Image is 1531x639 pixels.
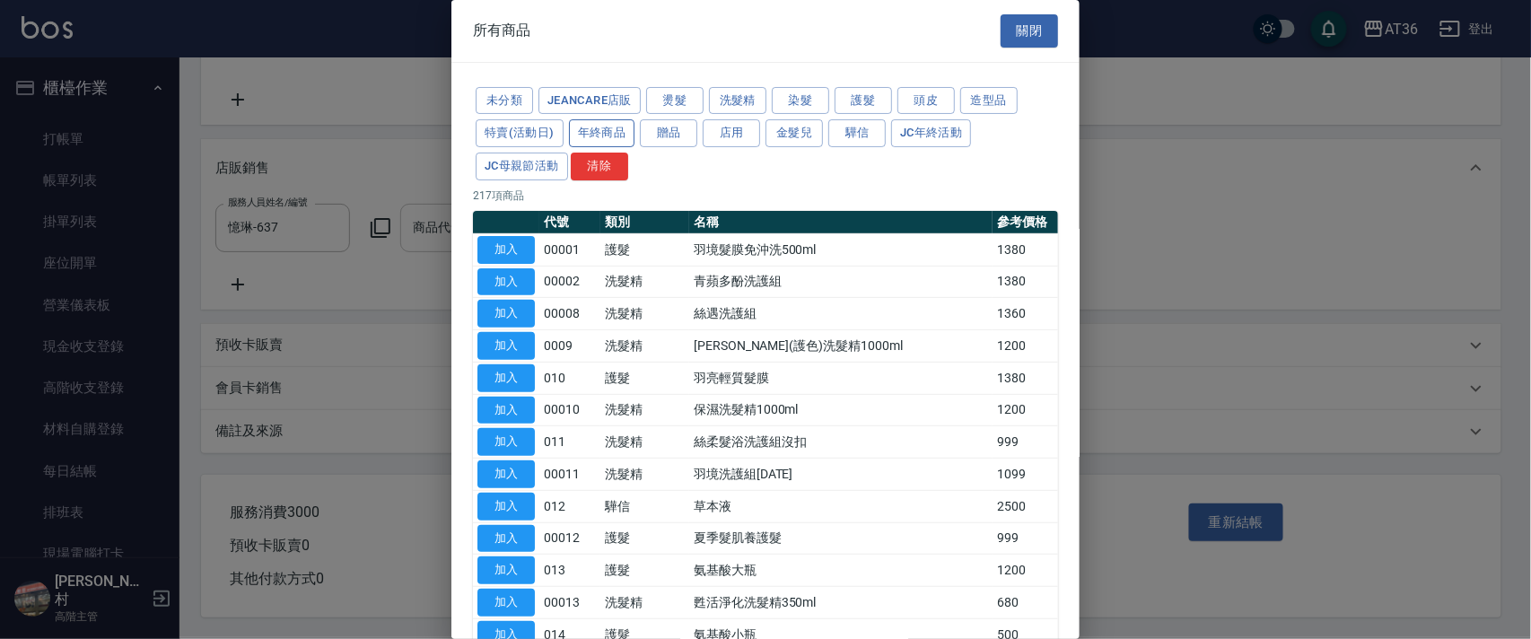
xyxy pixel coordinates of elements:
[476,119,564,147] button: 特賣(活動日)
[539,298,600,330] td: 00008
[600,233,689,266] td: 護髮
[600,459,689,491] td: 洗髮精
[477,236,535,264] button: 加入
[689,394,993,426] td: 保濕洗髮精1000ml
[689,330,993,363] td: [PERSON_NAME](護色)洗髮精1000ml
[646,87,704,115] button: 燙髮
[993,459,1058,491] td: 1099
[689,555,993,587] td: 氨基酸大瓶
[600,587,689,619] td: 洗髮精
[477,364,535,392] button: 加入
[689,233,993,266] td: 羽境髮膜免沖洗500ml
[539,522,600,555] td: 00012
[828,119,886,147] button: 驊信
[476,87,533,115] button: 未分類
[600,266,689,298] td: 洗髮精
[689,490,993,522] td: 草本液
[689,298,993,330] td: 絲遇洗護組
[993,555,1058,587] td: 1200
[689,266,993,298] td: 青蘋多酚洗護組
[539,555,600,587] td: 013
[600,426,689,459] td: 洗髮精
[772,87,829,115] button: 染髮
[477,525,535,553] button: 加入
[569,119,635,147] button: 年終商品
[993,394,1058,426] td: 1200
[571,153,628,180] button: 清除
[539,490,600,522] td: 012
[835,87,892,115] button: 護髮
[600,298,689,330] td: 洗髮精
[600,394,689,426] td: 洗髮精
[1001,14,1058,48] button: 關閉
[477,556,535,584] button: 加入
[993,426,1058,459] td: 999
[600,522,689,555] td: 護髮
[473,188,1058,204] p: 217 項商品
[689,426,993,459] td: 絲柔髮浴洗護組沒扣
[477,493,535,521] button: 加入
[539,330,600,363] td: 0009
[477,300,535,328] button: 加入
[539,211,600,234] th: 代號
[477,332,535,360] button: 加入
[539,266,600,298] td: 00002
[689,587,993,619] td: 甦活淨化洗髮精350ml
[600,211,689,234] th: 類別
[600,362,689,394] td: 護髮
[897,87,955,115] button: 頭皮
[477,268,535,296] button: 加入
[993,298,1058,330] td: 1360
[539,426,600,459] td: 011
[891,119,971,147] button: JC年終活動
[539,233,600,266] td: 00001
[600,330,689,363] td: 洗髮精
[765,119,823,147] button: 金髮兒
[689,459,993,491] td: 羽境洗護組[DATE]
[539,587,600,619] td: 00013
[993,330,1058,363] td: 1200
[993,490,1058,522] td: 2500
[473,22,530,39] span: 所有商品
[600,490,689,522] td: 驊信
[960,87,1018,115] button: 造型品
[539,362,600,394] td: 010
[703,119,760,147] button: 店用
[993,211,1058,234] th: 參考價格
[476,153,568,180] button: JC母親節活動
[538,87,641,115] button: JeanCare店販
[689,211,993,234] th: 名稱
[689,362,993,394] td: 羽亮輕質髮膜
[993,362,1058,394] td: 1380
[993,233,1058,266] td: 1380
[993,266,1058,298] td: 1380
[640,119,697,147] button: 贈品
[600,555,689,587] td: 護髮
[539,459,600,491] td: 00011
[477,589,535,617] button: 加入
[709,87,766,115] button: 洗髮精
[477,460,535,488] button: 加入
[689,522,993,555] td: 夏季髮肌養護髮
[539,394,600,426] td: 00010
[993,587,1058,619] td: 680
[993,522,1058,555] td: 999
[477,397,535,425] button: 加入
[477,428,535,456] button: 加入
